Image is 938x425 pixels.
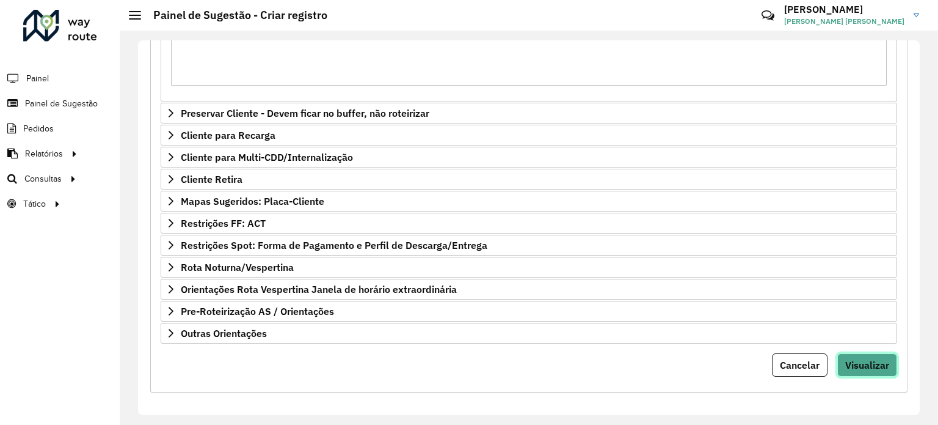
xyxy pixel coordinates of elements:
button: Cancelar [772,353,827,377]
a: Contato Rápido [755,2,781,29]
span: Restrições FF: ACT [181,218,266,228]
span: Pedidos [23,122,54,135]
span: Pre-Roteirização AS / Orientações [181,306,334,316]
span: [PERSON_NAME] [PERSON_NAME] [784,16,904,27]
span: Painel de Sugestão [25,97,98,110]
a: Restrições FF: ACT [161,213,897,234]
a: Outras Orientações [161,323,897,344]
a: Pre-Roteirização AS / Orientações [161,301,897,322]
span: Restrições Spot: Forma de Pagamento e Perfil de Descarga/Entrega [181,240,487,250]
span: Tático [23,198,46,210]
span: Visualizar [845,359,889,371]
a: Orientações Rota Vespertina Janela de horário extraordinária [161,279,897,300]
span: Cliente Retira [181,174,242,184]
a: Preservar Cliente - Devem ficar no buffer, não roteirizar [161,103,897,124]
a: Rota Noturna/Vespertina [161,257,897,278]
span: Relatórios [25,147,63,160]
span: Mapas Sugeridos: Placa-Cliente [181,196,324,206]
button: Visualizar [837,353,897,377]
a: Cliente para Recarga [161,125,897,146]
a: Cliente para Multi-CDD/Internalização [161,147,897,168]
span: Painel [26,72,49,85]
span: Rota Noturna/Vespertina [181,262,294,272]
h2: Painel de Sugestão - Criar registro [141,9,327,22]
span: Orientações Rota Vespertina Janela de horário extraordinária [181,284,457,294]
span: Cancelar [780,359,820,371]
span: Preservar Cliente - Devem ficar no buffer, não roteirizar [181,108,429,118]
span: Consultas [24,172,62,185]
a: Restrições Spot: Forma de Pagamento e Perfil de Descarga/Entrega [161,235,897,256]
span: Cliente para Recarga [181,130,275,140]
span: Cliente para Multi-CDD/Internalização [181,152,353,162]
a: Mapas Sugeridos: Placa-Cliente [161,191,897,212]
span: Outras Orientações [181,328,267,338]
a: Cliente Retira [161,169,897,190]
h3: [PERSON_NAME] [784,4,904,15]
